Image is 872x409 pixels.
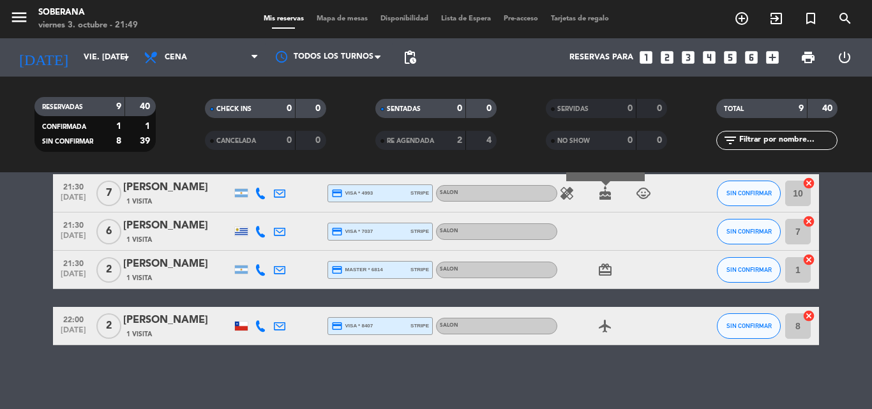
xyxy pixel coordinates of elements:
strong: 0 [628,104,633,113]
span: stripe [410,265,429,274]
span: stripe [410,189,429,197]
span: Cena [165,53,187,62]
span: 7 [96,181,121,206]
i: looks_6 [743,49,760,66]
i: looks_3 [680,49,696,66]
i: exit_to_app [769,11,784,26]
span: visa * 8407 [331,320,373,332]
span: Reservas para [569,53,633,62]
span: 1 Visita [126,235,152,245]
span: master * 6814 [331,264,383,276]
div: [PERSON_NAME] [123,179,232,196]
i: turned_in_not [803,11,818,26]
span: stripe [410,322,429,330]
i: filter_list [723,133,738,148]
span: [DATE] [57,193,89,208]
span: print [801,50,816,65]
div: [PERSON_NAME] [123,218,232,234]
strong: 2 [457,136,462,145]
strong: 0 [628,136,633,145]
span: 2 [96,257,121,283]
strong: 9 [799,104,804,113]
i: cancel [802,215,815,228]
span: Tarjetas de regalo [545,15,615,22]
strong: 8 [116,137,121,145]
i: credit_card [331,320,343,332]
strong: 40 [822,104,835,113]
span: SIN CONFIRMAR [726,190,772,197]
span: Disponibilidad [374,15,435,22]
span: 21:30 [57,255,89,270]
span: SALON [440,323,458,328]
span: 1 Visita [126,273,152,283]
span: CHECK INS [216,106,252,112]
span: 21:30 [57,179,89,193]
span: 1 Visita [126,197,152,207]
span: [DATE] [57,270,89,285]
i: healing [559,186,575,201]
strong: 0 [657,136,665,145]
span: pending_actions [402,50,417,65]
i: cancel [802,253,815,266]
span: Mapa de mesas [310,15,374,22]
i: [DATE] [10,43,77,71]
span: NO SHOW [557,138,590,144]
span: Mis reservas [257,15,310,22]
i: search [838,11,853,26]
span: [DATE] [57,232,89,246]
input: Filtrar por nombre... [738,133,837,147]
span: SALON [440,267,458,272]
i: credit_card [331,188,343,199]
strong: 4 [486,136,494,145]
strong: 0 [287,104,292,113]
span: RESERVADAS [42,104,83,110]
strong: 9 [116,102,121,111]
button: SIN CONFIRMAR [717,219,781,244]
div: viernes 3. octubre - 21:49 [38,19,138,32]
span: stripe [410,227,429,235]
span: [DATE] [57,326,89,341]
span: 6 [96,219,121,244]
span: 21:30 [57,217,89,232]
i: credit_card [331,226,343,237]
span: 22:00 [57,311,89,326]
span: TOTAL [724,106,744,112]
span: Pre-acceso [497,15,545,22]
span: SIN CONFIRMAR [726,266,772,273]
div: [PERSON_NAME] [123,256,232,272]
strong: 0 [315,104,323,113]
i: looks_two [659,49,675,66]
span: RE AGENDADA [387,138,434,144]
strong: 39 [140,137,153,145]
i: card_giftcard [598,262,613,278]
i: cancel [802,177,815,190]
button: SIN CONFIRMAR [717,257,781,283]
strong: 40 [140,102,153,111]
span: SIN CONFIRMAR [726,322,772,329]
i: power_settings_new [837,50,852,65]
span: SIN CONFIRMAR [726,228,772,235]
i: arrow_drop_down [119,50,134,65]
button: SIN CONFIRMAR [717,181,781,206]
i: menu [10,8,29,27]
span: SALON [440,190,458,195]
div: [PERSON_NAME] [123,312,232,329]
span: SALON [440,228,458,234]
span: 1 Visita [126,329,152,339]
span: SERVIDAS [557,106,589,112]
strong: 0 [657,104,665,113]
i: add_box [764,49,781,66]
span: Lista de Espera [435,15,497,22]
span: CANCELADA [216,138,256,144]
i: cancel [802,309,815,322]
button: menu [10,8,29,31]
i: child_care [636,186,651,201]
strong: 0 [287,136,292,145]
div: LOG OUT [826,38,862,77]
div: Soberana [38,6,138,19]
i: looks_one [638,49,654,66]
strong: 0 [457,104,462,113]
i: add_circle_outline [734,11,749,26]
button: SIN CONFIRMAR [717,313,781,339]
strong: 0 [486,104,494,113]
